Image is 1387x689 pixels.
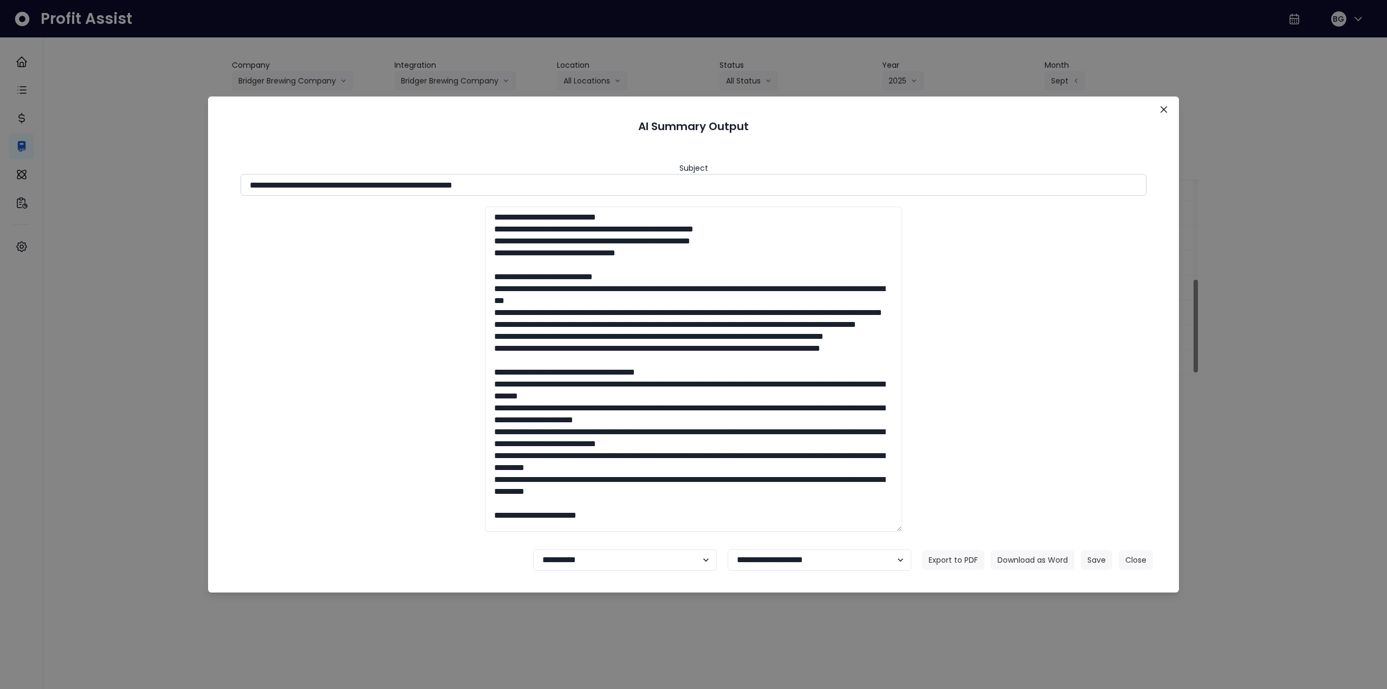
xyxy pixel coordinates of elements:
[221,110,1166,143] header: AI Summary Output
[1155,101,1172,118] button: Close
[679,163,708,174] header: Subject
[1081,550,1112,570] button: Save
[1119,550,1153,570] button: Close
[991,550,1074,570] button: Download as Word
[922,550,984,570] button: Export to PDF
